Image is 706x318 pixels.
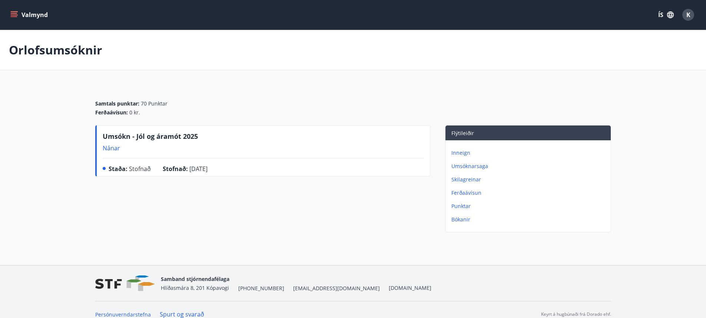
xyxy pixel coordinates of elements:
p: Nánar [103,144,198,152]
p: Orlofsumsóknir [9,42,102,58]
span: Samband stjórnendafélaga [161,275,229,282]
span: K [686,11,690,19]
p: Skilagreinar [451,176,608,183]
span: Flýtileiðir [451,130,474,137]
span: Stofnað [129,165,151,173]
span: Samtals punktar : [95,100,139,107]
p: Ferðaávísun [451,189,608,197]
img: vjCaq2fThgY3EUYqSgpjEiBg6WP39ov69hlhuPVN.png [95,275,155,291]
p: Punktar [451,202,608,210]
span: [DATE] [189,165,208,173]
span: Umsókn - Jól og áramót 2025 [103,132,198,141]
button: menu [9,8,51,21]
p: Bókanir [451,216,608,223]
p: Umsóknarsaga [451,163,608,170]
a: Persónuverndarstefna [95,311,151,318]
p: Inneign [451,149,608,157]
span: 0 kr. [129,109,140,116]
span: Staða : [109,165,127,173]
span: [EMAIL_ADDRESS][DOMAIN_NAME] [293,285,380,292]
button: ÍS [654,8,678,21]
span: 70 Punktar [141,100,168,107]
span: Stofnað : [163,165,188,173]
span: [PHONE_NUMBER] [238,285,284,292]
a: [DOMAIN_NAME] [389,284,431,291]
p: Keyrt á hugbúnaði frá Dorado ehf. [541,311,611,318]
button: K [679,6,697,24]
span: Ferðaávísun : [95,109,128,116]
span: Hlíðasmára 8, 201 Kópavogi [161,284,229,291]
